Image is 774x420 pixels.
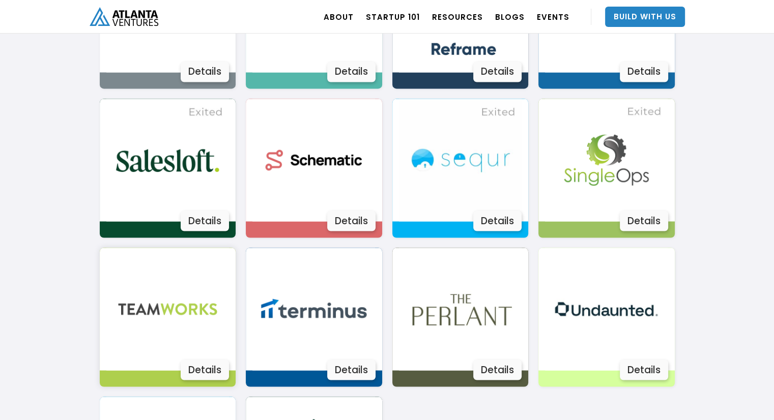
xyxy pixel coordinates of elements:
div: Details [327,62,376,82]
a: ABOUT [324,3,354,31]
img: Image 3 [545,248,668,370]
div: Details [473,62,522,82]
a: RESOURCES [432,3,483,31]
img: Image 3 [545,99,668,221]
div: Details [181,211,229,231]
div: Details [327,211,376,231]
div: Details [473,359,522,380]
img: Image 3 [106,99,229,221]
div: Details [620,359,668,380]
img: Image 3 [252,248,375,370]
div: Details [620,211,668,231]
a: Build With Us [605,7,685,27]
div: Details [181,359,229,380]
div: Details [620,62,668,82]
a: BLOGS [495,3,525,31]
div: Details [181,62,229,82]
div: Details [327,359,376,380]
img: Image 3 [106,248,229,370]
img: Image 3 [399,248,522,370]
a: Startup 101 [366,3,420,31]
img: Image 3 [252,99,375,221]
a: EVENTS [537,3,569,31]
div: Details [473,211,522,231]
img: Image 3 [399,99,522,221]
